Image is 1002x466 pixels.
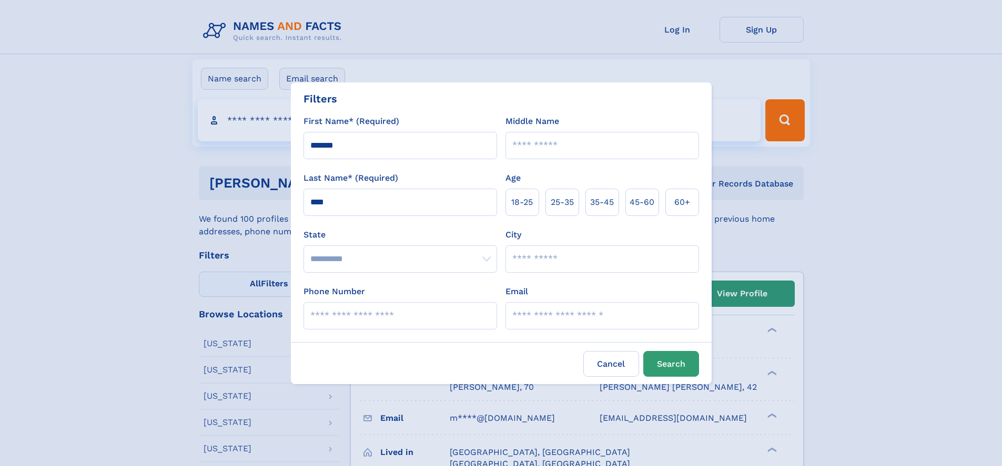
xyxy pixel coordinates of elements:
label: State [303,229,497,241]
label: Last Name* (Required) [303,172,398,184]
span: 45‑60 [630,196,654,209]
span: 25‑35 [551,196,574,209]
span: 18‑25 [511,196,533,209]
label: First Name* (Required) [303,115,399,128]
label: City [505,229,521,241]
label: Middle Name [505,115,559,128]
label: Email [505,285,528,298]
div: Filters [303,91,337,107]
span: 35‑45 [590,196,614,209]
label: Phone Number [303,285,365,298]
label: Age [505,172,521,184]
span: 60+ [674,196,690,209]
button: Search [643,351,699,377]
label: Cancel [583,351,639,377]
